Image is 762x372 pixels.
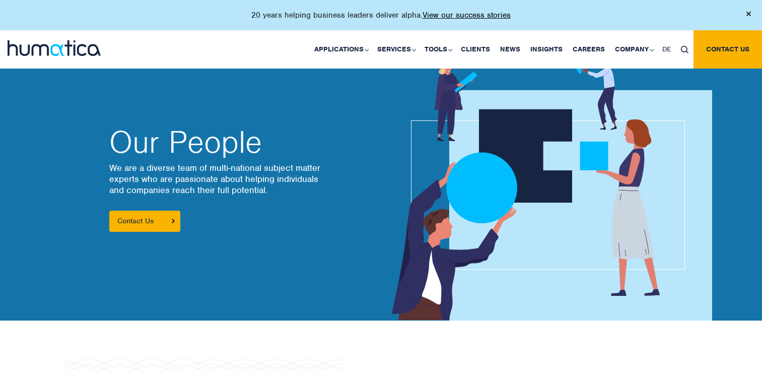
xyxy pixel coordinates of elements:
[662,45,671,53] span: DE
[109,211,180,232] a: Contact Us
[309,30,372,69] a: Applications
[109,162,371,196] p: We are a diverse team of multi-national subject matter experts who are passionate about helping i...
[172,219,175,223] img: arrowicon
[423,10,511,20] a: View our success stories
[8,40,101,56] img: logo
[251,10,511,20] p: 20 years helping business leaders deliver alpha.
[420,30,456,69] a: Tools
[456,30,495,69] a: Clients
[372,30,420,69] a: Services
[109,127,371,157] h2: Our People
[495,30,525,69] a: News
[657,30,676,69] a: DE
[365,54,712,321] img: about_banner1
[610,30,657,69] a: Company
[681,46,688,53] img: search_icon
[525,30,568,69] a: Insights
[568,30,610,69] a: Careers
[694,30,762,69] a: Contact us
